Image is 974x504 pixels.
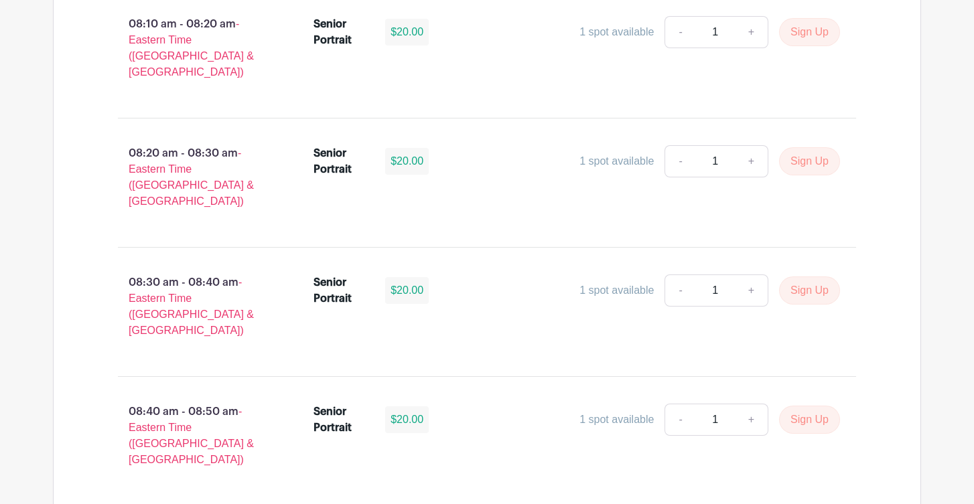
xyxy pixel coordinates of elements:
[129,406,254,465] span: - Eastern Time ([GEOGRAPHIC_DATA] & [GEOGRAPHIC_DATA])
[579,24,654,40] div: 1 spot available
[129,147,254,207] span: - Eastern Time ([GEOGRAPHIC_DATA] & [GEOGRAPHIC_DATA])
[385,277,429,304] div: $20.00
[314,274,370,307] div: Senior Portrait
[314,404,370,436] div: Senior Portrait
[579,412,654,428] div: 1 spot available
[314,145,370,177] div: Senior Portrait
[96,398,292,473] p: 08:40 am - 08:50 am
[665,16,695,48] a: -
[779,18,840,46] button: Sign Up
[385,19,429,46] div: $20.00
[96,140,292,215] p: 08:20 am - 08:30 am
[96,11,292,86] p: 08:10 am - 08:20 am
[735,16,768,48] a: +
[385,148,429,175] div: $20.00
[96,269,292,344] p: 08:30 am - 08:40 am
[735,145,768,177] a: +
[129,18,254,78] span: - Eastern Time ([GEOGRAPHIC_DATA] & [GEOGRAPHIC_DATA])
[314,16,370,48] div: Senior Portrait
[579,282,654,299] div: 1 spot available
[735,274,768,307] a: +
[779,147,840,175] button: Sign Up
[779,276,840,305] button: Sign Up
[579,153,654,169] div: 1 spot available
[665,145,695,177] a: -
[665,404,695,436] a: -
[385,406,429,433] div: $20.00
[779,406,840,434] button: Sign Up
[665,274,695,307] a: -
[735,404,768,436] a: +
[129,276,254,336] span: - Eastern Time ([GEOGRAPHIC_DATA] & [GEOGRAPHIC_DATA])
